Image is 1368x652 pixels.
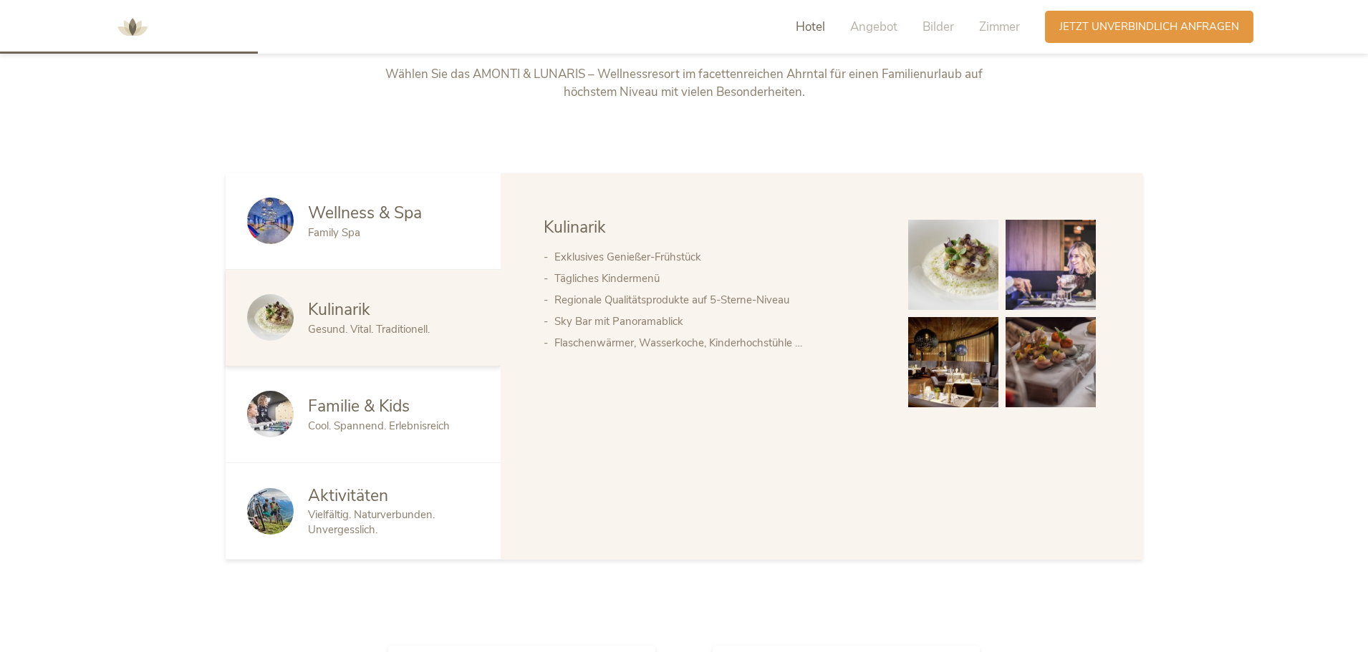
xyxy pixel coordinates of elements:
span: Gesund. Vital. Traditionell. [308,322,430,336]
span: Cool. Spannend. Erlebnisreich [308,419,450,433]
span: Familie & Kids [308,395,410,417]
li: Regionale Qualitätsprodukte auf 5-Sterne-Niveau [554,289,880,311]
span: Hotel [796,19,825,35]
li: Sky Bar mit Panoramablick [554,311,880,332]
span: Bilder [923,19,954,35]
span: Family Spa [308,225,360,240]
li: Exklusives Genießer-Frühstück [554,246,880,268]
span: Angebot [850,19,897,35]
span: Wellness & Spa [308,202,422,224]
li: Tägliches Kindermenü [554,268,880,289]
img: AMONTI & LUNARIS Wellnessresort [111,6,154,49]
span: Kulinarik [308,298,370,321]
span: Aktivitäten [308,485,388,507]
span: Jetzt unverbindlich anfragen [1059,19,1239,34]
span: Zimmer [979,19,1020,35]
a: AMONTI & LUNARIS Wellnessresort [111,21,154,31]
li: Flaschenwärmer, Wasserkoche, Kinderhochstühle … [554,332,880,354]
p: Wählen Sie das AMONTI & LUNARIS – Wellnessresort im facettenreichen Ahrntal für einen Familienurl... [385,65,983,102]
span: Kulinarik [544,216,606,238]
span: Vielfältig. Naturverbunden. Unvergesslich. [308,507,435,537]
